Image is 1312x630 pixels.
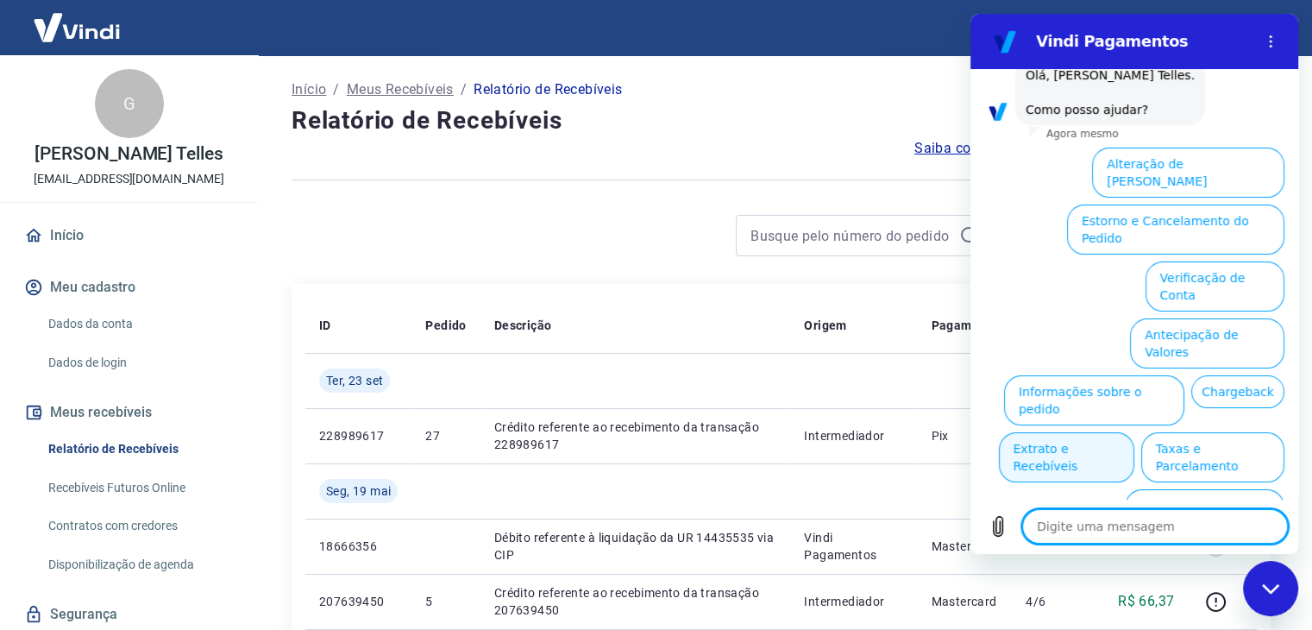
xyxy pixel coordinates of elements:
[292,104,1271,138] h4: Relatório de Recebíveis
[1026,593,1077,610] p: 4/6
[931,427,998,444] p: Pix
[474,79,622,100] p: Relatório de Recebíveis
[931,317,998,334] p: Pagamento
[41,432,237,467] a: Relatório de Recebíveis
[347,79,454,100] a: Meus Recebíveis
[333,79,339,100] p: /
[804,317,846,334] p: Origem
[931,593,998,610] p: Mastercard
[1118,591,1174,612] p: R$ 66,37
[41,547,237,583] a: Disponibilização de agenda
[494,419,776,453] p: Crédito referente ao recebimento da transação 228989617
[804,529,903,564] p: Vindi Pagamentos
[804,427,903,444] p: Intermediador
[319,317,331,334] p: ID
[35,145,223,163] p: [PERSON_NAME] Telles
[21,1,133,54] img: Vindi
[41,306,237,342] a: Dados da conta
[21,217,237,255] a: Início
[931,538,998,555] p: Mastercard
[1229,12,1291,44] button: Sair
[41,345,237,381] a: Dados de login
[804,593,903,610] p: Intermediador
[494,584,776,619] p: Crédito referente ao recebimento da transação 207639450
[21,268,237,306] button: Meu cadastro
[41,508,237,544] a: Contratos com credores
[319,538,398,555] p: 18666356
[970,14,1298,554] iframe: Janela de mensagens
[914,138,1271,159] a: Saiba como funciona a programação dos recebimentos
[326,372,383,389] span: Ter, 23 set
[34,170,224,188] p: [EMAIL_ADDRESS][DOMAIN_NAME]
[494,529,776,564] p: Débito referente à liquidação da UR 14435535 via CIP
[425,593,466,610] p: 5
[461,79,467,100] p: /
[425,317,466,334] p: Pedido
[319,593,398,610] p: 207639450
[425,427,466,444] p: 27
[21,394,237,432] button: Meus recebíveis
[41,470,237,506] a: Recebíveis Futuros Online
[326,482,391,500] span: Seg, 19 mai
[1243,561,1298,616] iframe: Botão para abrir a janela de mensagens, conversa em andamento
[95,69,164,138] div: G
[750,223,952,249] input: Busque pelo número do pedido
[292,79,326,100] a: Início
[494,317,552,334] p: Descrição
[319,427,398,444] p: 228989617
